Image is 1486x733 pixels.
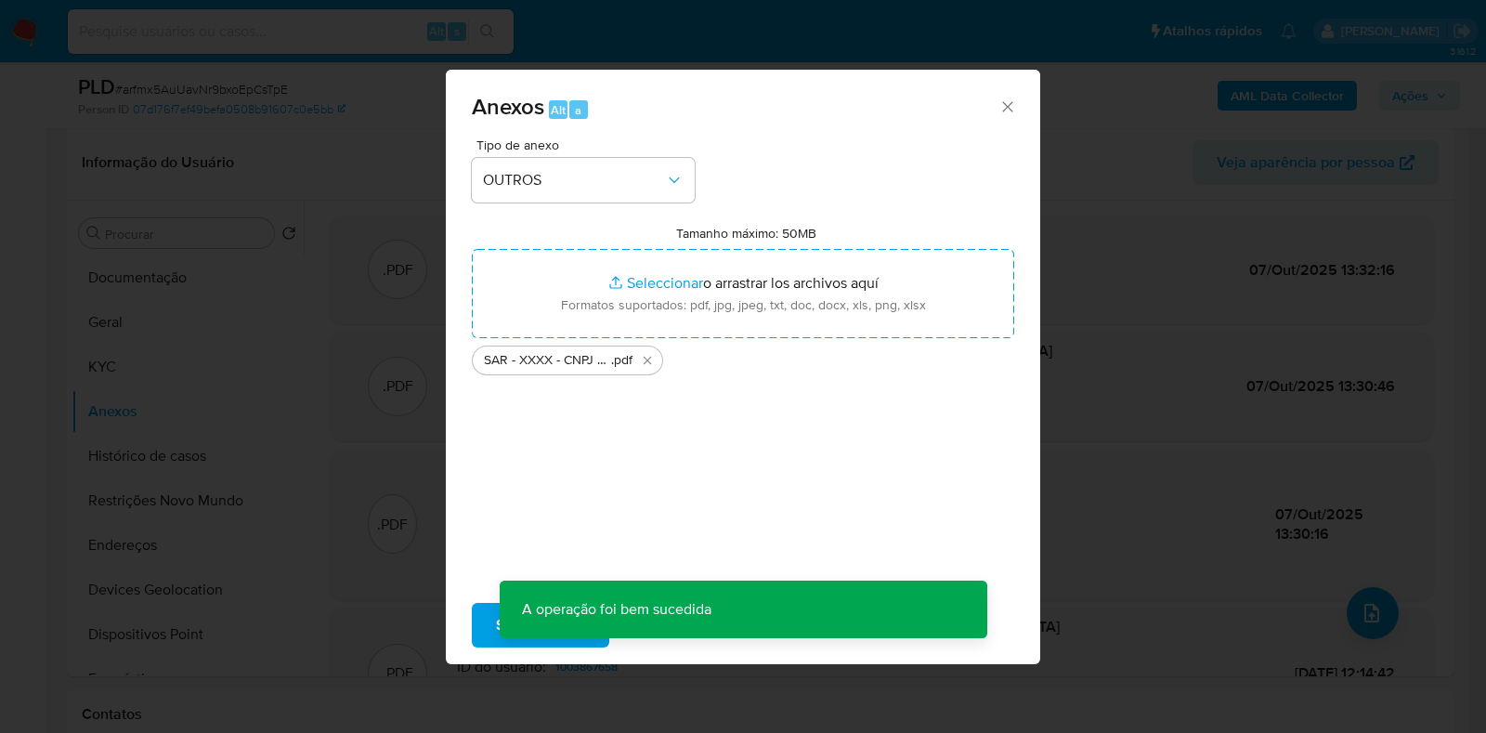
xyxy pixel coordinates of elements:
span: Cancelar [641,605,701,646]
button: Subir arquivo [472,603,609,648]
button: Cerrar [998,98,1015,114]
ul: Archivos seleccionados [472,338,1014,375]
span: Anexos [472,90,544,123]
button: OUTROS [472,158,695,203]
span: .pdf [611,351,632,370]
span: Subir arquivo [496,605,585,646]
span: SAR - XXXX - CNPJ 04958737000172 - LAVIT COMERCIAL LTDA [484,351,611,370]
p: A operação foi bem sucedida [500,581,734,638]
span: a [575,101,581,119]
button: Eliminar SAR - XXXX - CNPJ 04958737000172 - LAVIT COMERCIAL LTDA.pdf [636,349,658,372]
span: Tipo de anexo [476,138,699,151]
span: Alt [551,101,566,119]
span: OUTROS [483,171,665,190]
label: Tamanho máximo: 50MB [676,225,816,242]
